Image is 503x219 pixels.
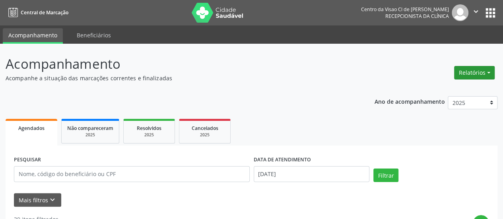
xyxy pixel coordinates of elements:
[14,154,41,166] label: PESQUISAR
[185,132,225,138] div: 2025
[254,154,311,166] label: DATA DE ATENDIMENTO
[21,9,68,16] span: Central de Marcação
[468,4,484,21] button: 
[67,125,113,132] span: Não compareceram
[71,28,117,42] a: Beneficiários
[454,66,495,79] button: Relatórios
[361,6,449,13] div: Centro da Visao Cl de [PERSON_NAME]
[373,169,398,182] button: Filtrar
[254,166,369,182] input: Selecione um intervalo
[67,132,113,138] div: 2025
[385,13,449,19] span: Recepcionista da clínica
[375,96,445,106] p: Ano de acompanhamento
[3,28,63,44] a: Acompanhamento
[6,6,68,19] a: Central de Marcação
[48,196,57,204] i: keyboard_arrow_down
[18,125,45,132] span: Agendados
[452,4,468,21] img: img
[6,54,350,74] p: Acompanhamento
[6,74,350,82] p: Acompanhe a situação das marcações correntes e finalizadas
[129,132,169,138] div: 2025
[14,166,250,182] input: Nome, código do beneficiário ou CPF
[14,193,61,207] button: Mais filtroskeyboard_arrow_down
[192,125,218,132] span: Cancelados
[484,6,497,20] button: apps
[137,125,161,132] span: Resolvidos
[472,7,480,16] i: 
